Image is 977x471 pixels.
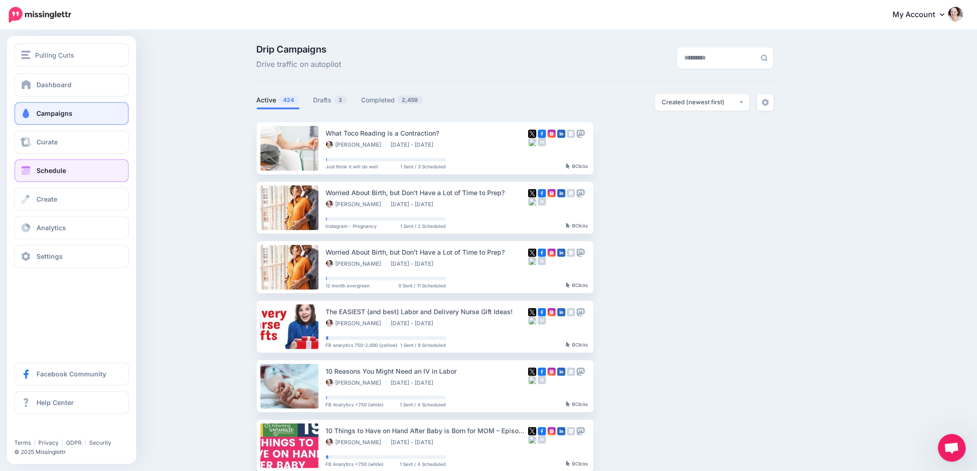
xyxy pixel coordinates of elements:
[36,399,74,406] span: Help Center
[538,249,546,257] img: facebook-square.png
[401,224,446,228] span: 1 Sent / 2 Scheduled
[36,195,57,203] span: Create
[528,138,537,146] img: bluesky-grey-square.png
[326,260,386,268] li: [PERSON_NAME]
[577,189,585,197] img: mastodon-grey-square.png
[36,138,58,146] span: Curate
[326,402,384,407] span: FB Analytics <750 (white)
[528,189,537,197] img: twitter-square.png
[884,4,963,26] a: My Account
[566,223,588,229] div: Clicks
[538,138,546,146] img: medium-grey-square.png
[14,245,129,268] a: Settings
[577,368,585,376] img: mastodon-grey-square.png
[399,283,446,288] span: 0 Sent / 11 Scheduled
[34,439,36,446] span: |
[557,368,566,376] img: linkedin-square.png
[557,130,566,138] img: linkedin-square.png
[528,257,537,265] img: bluesky-grey-square.png
[14,73,129,96] a: Dashboard
[391,260,438,268] li: [DATE] - [DATE]
[66,439,82,446] a: GDPR
[326,366,528,376] div: 10 Reasons You Might Need an IV in Labor
[566,164,588,169] div: Clicks
[538,257,546,265] img: medium-grey-square.png
[538,308,546,316] img: facebook-square.png
[326,283,370,288] span: 12 month evergreen
[398,95,423,104] span: 2,459
[577,249,585,257] img: mastodon-grey-square.png
[14,426,84,435] iframe: Twitter Follow Button
[14,391,129,414] a: Help Center
[548,249,556,257] img: instagram-square.png
[334,95,347,104] span: 3
[36,167,66,174] span: Schedule
[391,379,438,387] li: [DATE] - [DATE]
[400,402,446,407] span: 1 Sent / 4 Scheduled
[14,131,129,154] a: Curate
[14,188,129,211] a: Create
[391,141,438,149] li: [DATE] - [DATE]
[401,164,446,169] span: 1 Sent / 3 Scheduled
[326,224,377,228] span: Instagram - Pregnancy
[557,189,566,197] img: linkedin-square.png
[391,320,438,327] li: [DATE] - [DATE]
[655,94,750,111] button: Created (newest first)
[391,201,438,208] li: [DATE] - [DATE]
[566,461,588,467] div: Clicks
[14,159,129,182] a: Schedule
[548,368,556,376] img: instagram-square.png
[528,368,537,376] img: twitter-square.png
[548,427,556,435] img: instagram-square.png
[557,308,566,316] img: linkedin-square.png
[548,130,556,138] img: instagram-square.png
[566,163,570,169] img: pointer-grey-darker.png
[567,308,575,316] img: google_business-grey-square.png
[84,439,86,446] span: |
[538,197,546,206] img: medium-grey-square.png
[326,187,528,198] div: Worried About Birth, but Don’t Have a Lot of Time to Prep?
[400,462,446,466] span: 1 Sent / 4 Scheduled
[528,197,537,206] img: bluesky-grey-square.png
[89,439,111,446] a: Security
[573,461,576,466] b: 0
[567,368,575,376] img: google_business-grey-square.png
[573,163,576,169] b: 0
[538,427,546,435] img: facebook-square.png
[567,249,575,257] img: google_business-grey-square.png
[326,128,528,138] div: What Toco Reading is a Contraction?
[528,316,537,325] img: bluesky-grey-square.png
[566,342,570,347] img: pointer-grey-darker.png
[61,439,63,446] span: |
[567,427,575,435] img: google_business-grey-square.png
[36,109,72,117] span: Campaigns
[567,130,575,138] img: google_business-grey-square.png
[538,189,546,197] img: facebook-square.png
[326,425,528,436] div: 10 Things to Have on Hand After Baby is Born for MOM – Episode 198
[548,308,556,316] img: instagram-square.png
[528,427,537,435] img: twitter-square.png
[401,343,446,347] span: 1 Sent / 8 Scheduled
[577,130,585,138] img: mastodon-grey-square.png
[326,306,528,317] div: The EASIEST (and best) Labor and Delivery Nurse Gift Ideas!
[326,201,386,208] li: [PERSON_NAME]
[761,54,768,61] img: search-grey-6.png
[662,98,739,107] div: Created (newest first)
[326,320,386,327] li: [PERSON_NAME]
[538,376,546,384] img: medium-grey-square.png
[567,189,575,197] img: google_business-grey-square.png
[548,189,556,197] img: instagram-square.png
[573,342,576,347] b: 0
[36,252,63,260] span: Settings
[14,216,129,239] a: Analytics
[538,316,546,325] img: medium-grey-square.png
[326,379,386,387] li: [PERSON_NAME]
[528,130,537,138] img: twitter-square.png
[326,247,528,257] div: Worried About Birth, but Don’t Have a Lot of Time to Prep?
[566,342,588,348] div: Clicks
[36,81,72,89] span: Dashboard
[938,434,966,462] div: Open chat
[538,368,546,376] img: facebook-square.png
[528,376,537,384] img: bluesky-grey-square.png
[538,435,546,444] img: medium-grey-square.png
